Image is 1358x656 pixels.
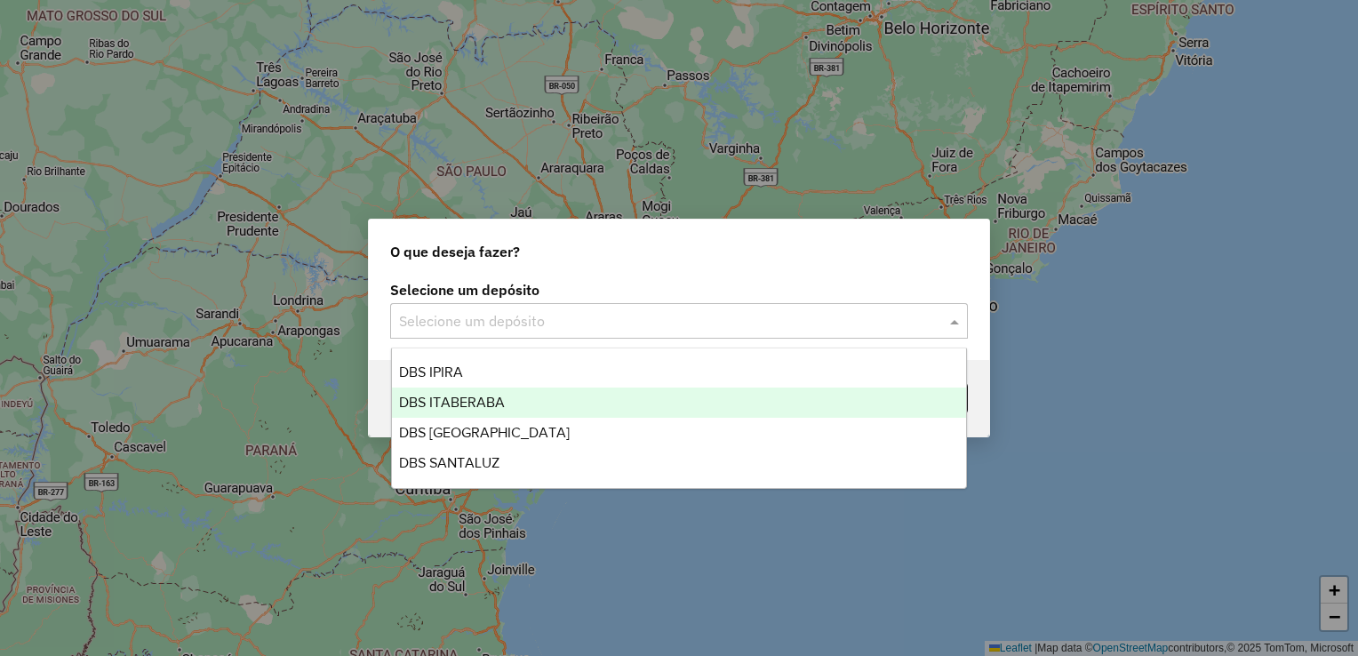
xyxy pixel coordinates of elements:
[399,364,463,380] span: DBS IPIRA
[390,241,520,262] span: O que deseja fazer?
[399,395,505,410] span: DBS ITABERABA
[399,455,499,470] span: DBS SANTALUZ
[391,348,968,489] ng-dropdown-panel: Options list
[399,425,570,440] span: DBS [GEOGRAPHIC_DATA]
[390,279,968,300] label: Selecione um depósito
